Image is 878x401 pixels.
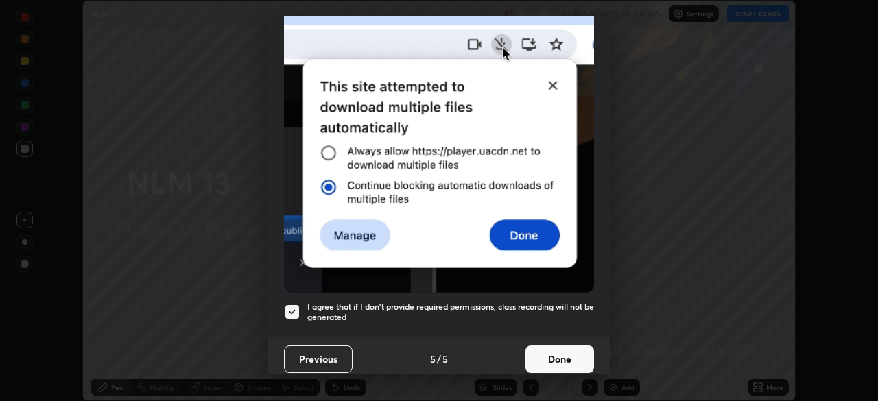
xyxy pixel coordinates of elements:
[307,302,594,323] h5: I agree that if I don't provide required permissions, class recording will not be generated
[525,345,594,373] button: Done
[430,352,436,366] h4: 5
[442,352,448,366] h4: 5
[284,345,353,373] button: Previous
[437,352,441,366] h4: /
